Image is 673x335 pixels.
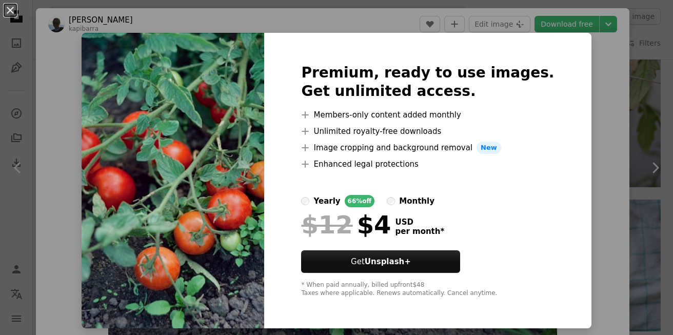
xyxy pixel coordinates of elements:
[399,195,434,207] div: monthly
[301,158,554,170] li: Enhanced legal protections
[387,197,395,205] input: monthly
[16,16,25,25] img: logo_orange.svg
[395,227,444,236] span: per month *
[28,60,36,68] img: tab_domain_overview_orange.svg
[301,211,391,238] div: $4
[301,125,554,137] li: Unlimited royalty-free downloads
[301,64,554,101] h2: Premium, ready to use images. Get unlimited access.
[39,61,92,67] div: Domain Overview
[29,16,50,25] div: v 4.0.25
[301,250,460,273] button: GetUnsplash+
[395,218,444,227] span: USD
[301,197,309,205] input: yearly66%off
[313,195,340,207] div: yearly
[477,142,501,154] span: New
[113,61,173,67] div: Keywords by Traffic
[102,60,110,68] img: tab_keywords_by_traffic_grey.svg
[16,27,25,35] img: website_grey.svg
[27,27,113,35] div: Domain: [DOMAIN_NAME]
[301,142,554,154] li: Image cropping and background removal
[365,257,411,266] strong: Unsplash+
[82,33,264,328] img: photo-1686278895718-26a2331d7297
[345,195,375,207] div: 66% off
[301,109,554,121] li: Members-only content added monthly
[301,211,352,238] span: $12
[301,281,554,298] div: * When paid annually, billed upfront $48 Taxes where applicable. Renews automatically. Cancel any...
